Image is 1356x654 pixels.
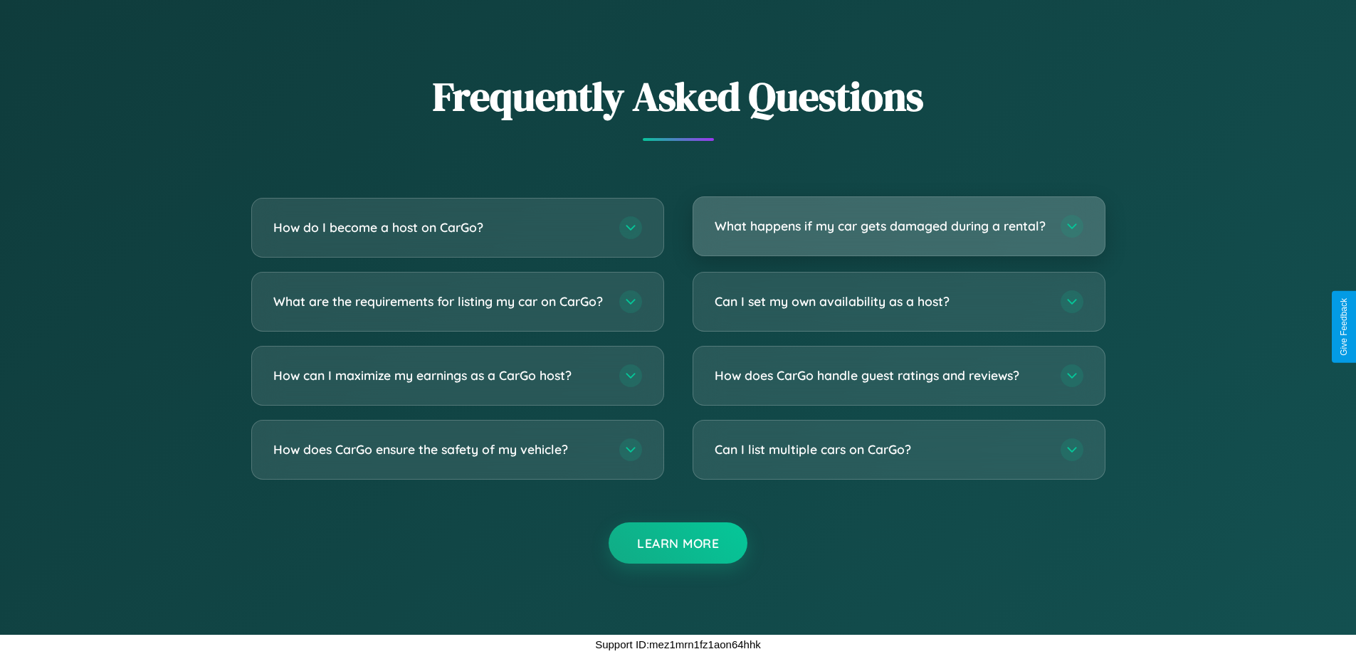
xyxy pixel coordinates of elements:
[273,292,605,310] h3: What are the requirements for listing my car on CarGo?
[715,366,1046,384] h3: How does CarGo handle guest ratings and reviews?
[273,441,605,458] h3: How does CarGo ensure the safety of my vehicle?
[715,292,1046,310] h3: Can I set my own availability as a host?
[273,366,605,384] h3: How can I maximize my earnings as a CarGo host?
[251,69,1105,124] h2: Frequently Asked Questions
[715,441,1046,458] h3: Can I list multiple cars on CarGo?
[609,522,747,564] button: Learn More
[1339,298,1349,356] div: Give Feedback
[273,218,605,236] h3: How do I become a host on CarGo?
[595,635,761,654] p: Support ID: mez1mrn1fz1aon64hhk
[715,217,1046,235] h3: What happens if my car gets damaged during a rental?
